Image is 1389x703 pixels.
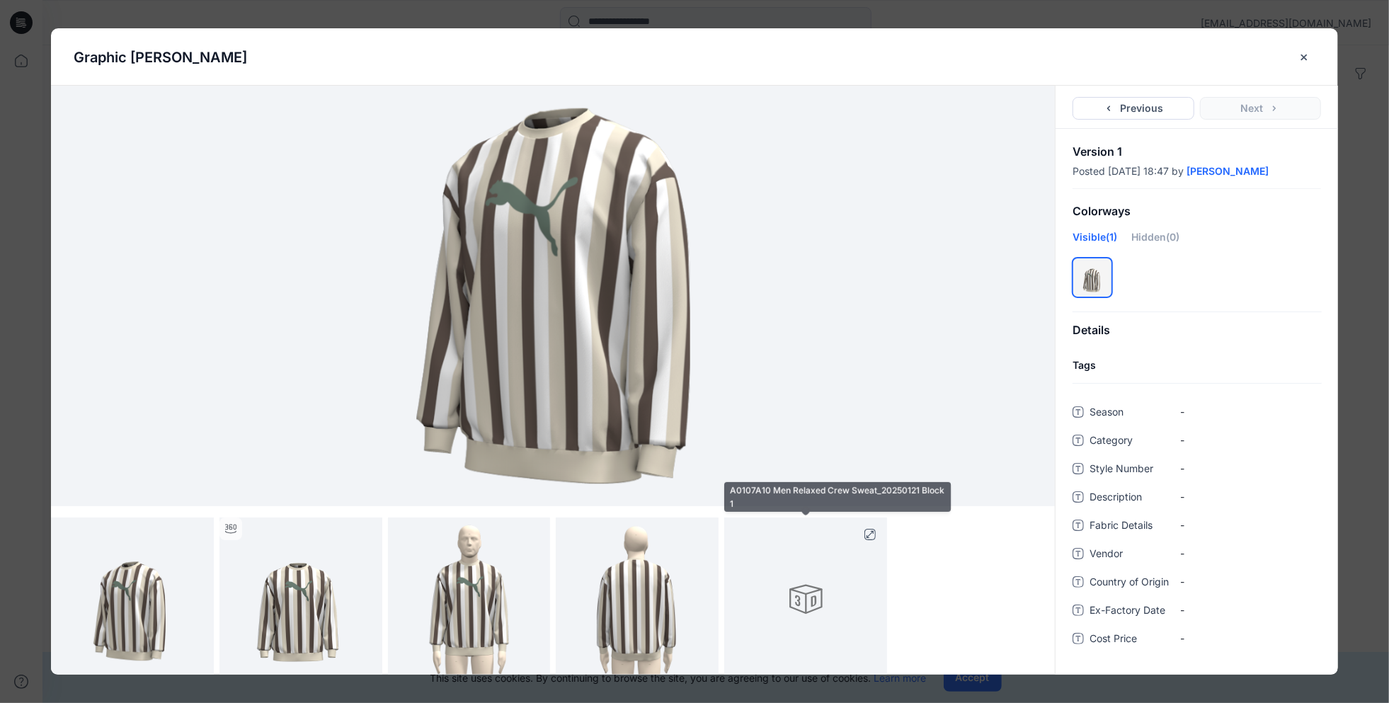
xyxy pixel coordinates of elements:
[1180,404,1321,419] span: -
[1073,229,1117,255] div: Visible (1)
[1090,460,1174,480] span: Style Number
[1180,602,1321,617] span: -
[1090,602,1174,622] span: Ex-Factory Date
[388,518,551,680] img: BW M Top Front
[1073,146,1321,157] p: Version 1
[1180,433,1321,447] span: -
[1073,97,1194,120] button: Previous
[1180,546,1321,561] span: -
[556,518,719,680] img: BW M Top Back
[1090,432,1174,452] span: Category
[859,523,881,546] button: full screen
[1180,631,1321,646] span: -
[1187,166,1269,177] a: [PERSON_NAME]
[1073,258,1112,297] div: Block 1
[1056,360,1338,372] h4: Tags
[1056,193,1338,229] div: Colorways
[74,47,247,68] p: Graphic [PERSON_NAME]
[202,86,903,506] img: A0107A10 Men Relaxed Crew Sweat_20250121
[1090,573,1174,593] span: Country of Origin
[1131,229,1179,255] div: Hidden (0)
[1073,166,1321,177] div: Posted [DATE] 18:47 by
[1180,518,1321,532] span: -
[1090,517,1174,537] span: Fabric Details
[1090,630,1174,650] span: Cost Price
[51,518,214,680] img: BW M Top Colorway
[1090,404,1174,423] span: Season
[1090,488,1174,508] span: Description
[1180,461,1321,476] span: -
[1293,46,1315,69] button: close-btn
[1180,489,1321,504] span: -
[219,518,382,680] img: BW M Top Turntable
[1090,545,1174,565] span: Vendor
[1056,312,1338,348] div: Details
[1180,574,1321,589] span: -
